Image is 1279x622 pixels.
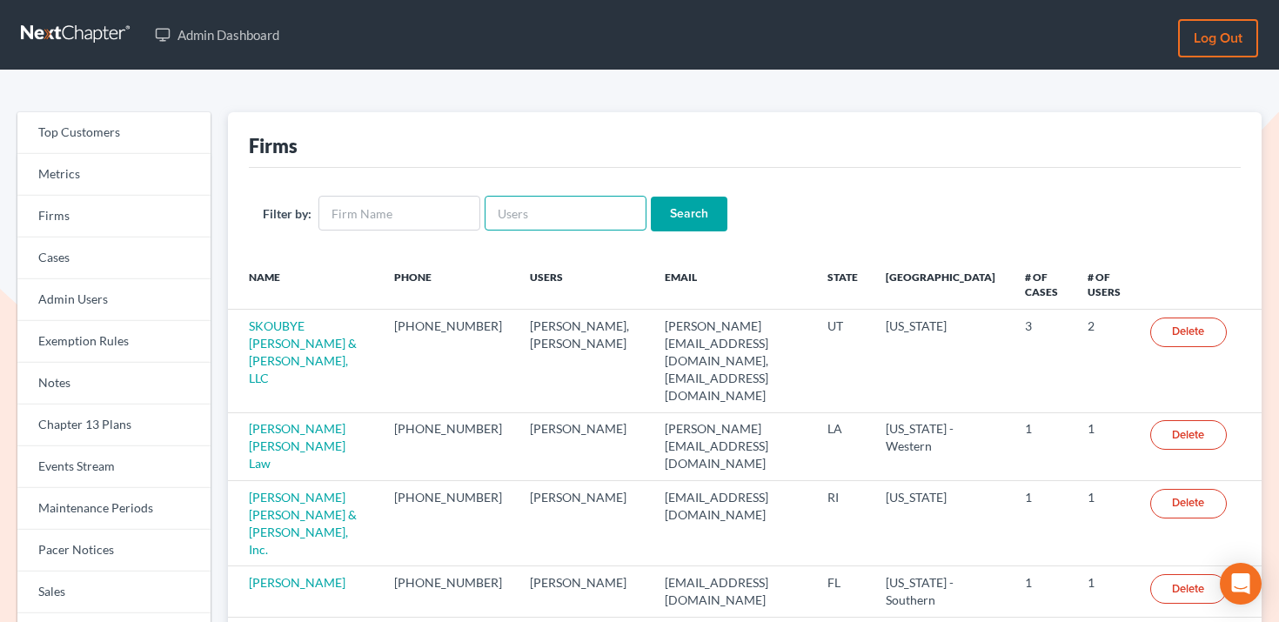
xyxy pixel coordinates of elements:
th: Email [651,259,814,310]
a: Admin Dashboard [146,19,288,50]
a: Log out [1178,19,1258,57]
td: UT [814,310,872,412]
td: 1 [1074,566,1136,617]
td: [EMAIL_ADDRESS][DOMAIN_NAME] [651,481,814,566]
a: Delete [1150,574,1227,604]
a: Delete [1150,420,1227,450]
a: [PERSON_NAME] [PERSON_NAME] Law [249,421,345,471]
th: Name [228,259,380,310]
input: Users [485,196,646,231]
td: [PHONE_NUMBER] [380,481,516,566]
td: [PERSON_NAME] [516,481,651,566]
td: [PHONE_NUMBER] [380,566,516,617]
td: [EMAIL_ADDRESS][DOMAIN_NAME] [651,566,814,617]
a: Notes [17,363,211,405]
input: Firm Name [318,196,480,231]
div: Open Intercom Messenger [1220,563,1262,605]
td: 2 [1074,310,1136,412]
a: Admin Users [17,279,211,321]
a: Exemption Rules [17,321,211,363]
td: [PERSON_NAME] [516,566,651,617]
a: Chapter 13 Plans [17,405,211,446]
td: [US_STATE] [872,310,1010,412]
a: Top Customers [17,112,211,154]
a: [PERSON_NAME] [249,575,345,590]
th: Users [516,259,651,310]
a: Pacer Notices [17,530,211,572]
td: FL [814,566,872,617]
th: State [814,259,872,310]
td: [PERSON_NAME] [516,412,651,480]
div: Firms [249,133,298,158]
a: SKOUBYE [PERSON_NAME] & [PERSON_NAME], LLC [249,318,357,385]
th: Phone [380,259,516,310]
td: LA [814,412,872,480]
a: Cases [17,237,211,279]
th: # of Cases [1011,259,1074,310]
a: Sales [17,572,211,613]
td: 3 [1011,310,1074,412]
a: Events Stream [17,446,211,488]
td: [PERSON_NAME][EMAIL_ADDRESS][DOMAIN_NAME], [EMAIL_ADDRESS][DOMAIN_NAME] [651,310,814,412]
a: Delete [1150,489,1227,518]
label: Filter by: [263,204,311,223]
td: [PHONE_NUMBER] [380,310,516,412]
td: 1 [1011,481,1074,566]
td: [PHONE_NUMBER] [380,412,516,480]
a: Firms [17,196,211,237]
td: [US_STATE] - Southern [872,566,1010,617]
a: Maintenance Periods [17,488,211,530]
td: 1 [1074,481,1136,566]
td: [US_STATE] - Western [872,412,1010,480]
td: RI [814,481,872,566]
input: Search [651,197,727,231]
td: 1 [1011,566,1074,617]
a: Delete [1150,318,1227,347]
td: [US_STATE] [872,481,1010,566]
td: 1 [1074,412,1136,480]
th: # of Users [1074,259,1136,310]
td: [PERSON_NAME], [PERSON_NAME] [516,310,651,412]
td: 1 [1011,412,1074,480]
a: Metrics [17,154,211,196]
a: [PERSON_NAME] [PERSON_NAME] & [PERSON_NAME], Inc. [249,490,357,557]
td: [PERSON_NAME][EMAIL_ADDRESS][DOMAIN_NAME] [651,412,814,480]
th: [GEOGRAPHIC_DATA] [872,259,1010,310]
